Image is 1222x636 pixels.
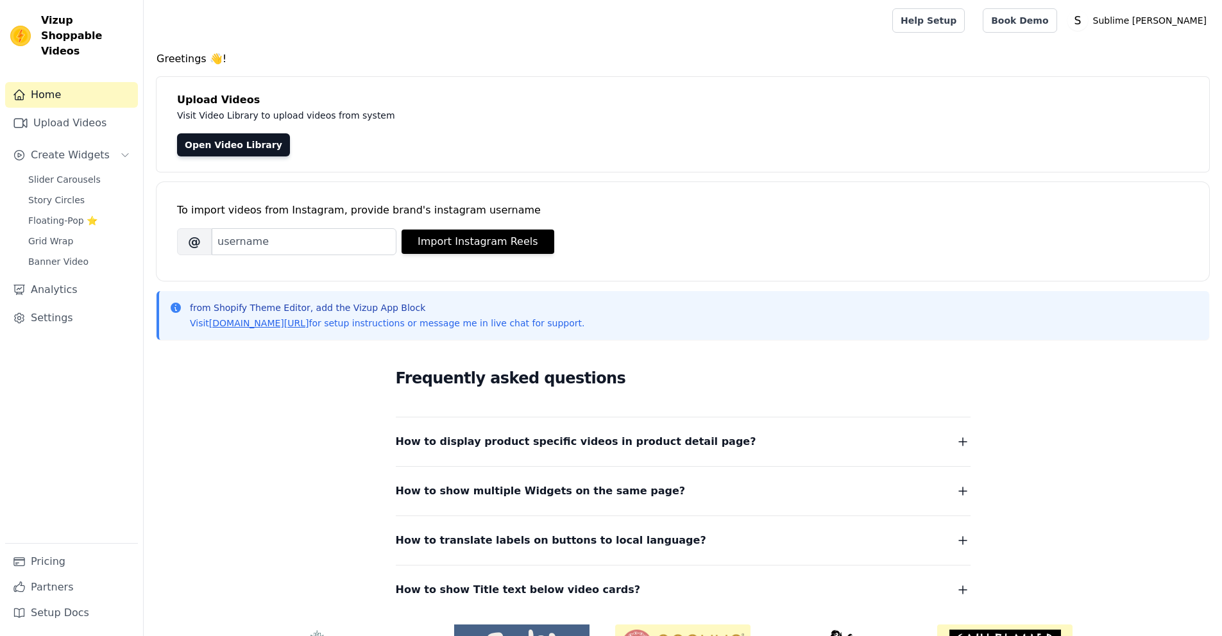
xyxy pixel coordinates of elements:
[28,214,98,227] span: Floating-Pop ⭐
[983,8,1057,33] a: Book Demo
[396,581,971,599] button: How to show Title text below video cards?
[396,482,686,500] span: How to show multiple Widgets on the same page?
[41,13,133,59] span: Vizup Shoppable Videos
[396,433,971,451] button: How to display product specific videos in product detail page?
[396,531,706,549] span: How to translate labels on buttons to local language?
[892,8,965,33] a: Help Setup
[5,110,138,136] a: Upload Videos
[5,549,138,574] a: Pricing
[5,142,138,168] button: Create Widgets
[396,433,756,451] span: How to display product specific videos in product detail page?
[10,26,31,46] img: Vizup
[396,531,971,549] button: How to translate labels on buttons to local language?
[28,235,73,247] span: Grid Wrap
[21,253,138,271] a: Banner Video
[5,574,138,600] a: Partners
[177,228,212,255] span: @
[212,228,396,255] input: username
[21,212,138,230] a: Floating-Pop ⭐
[28,194,85,206] span: Story Circles
[396,581,641,599] span: How to show Title text below video cards?
[190,317,584,330] p: Visit for setup instructions or message me in live chat for support.
[177,133,290,156] a: Open Video Library
[21,232,138,250] a: Grid Wrap
[5,600,138,626] a: Setup Docs
[1088,9,1212,32] p: Sublime [PERSON_NAME]
[21,191,138,209] a: Story Circles
[5,277,138,303] a: Analytics
[28,173,101,186] span: Slider Carousels
[1067,9,1212,32] button: S Sublime [PERSON_NAME]
[5,305,138,331] a: Settings
[5,82,138,108] a: Home
[177,92,1189,108] h4: Upload Videos
[402,230,554,254] button: Import Instagram Reels
[157,51,1209,67] h4: Greetings 👋!
[28,255,89,268] span: Banner Video
[209,318,309,328] a: [DOMAIN_NAME][URL]
[396,365,971,391] h2: Frequently asked questions
[177,108,752,123] p: Visit Video Library to upload videos from system
[21,171,138,188] a: Slider Carousels
[177,203,1189,218] div: To import videos from Instagram, provide brand's instagram username
[190,301,584,314] p: from Shopify Theme Editor, add the Vizup App Block
[1074,14,1081,27] text: S
[396,482,971,500] button: How to show multiple Widgets on the same page?
[31,147,110,163] span: Create Widgets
